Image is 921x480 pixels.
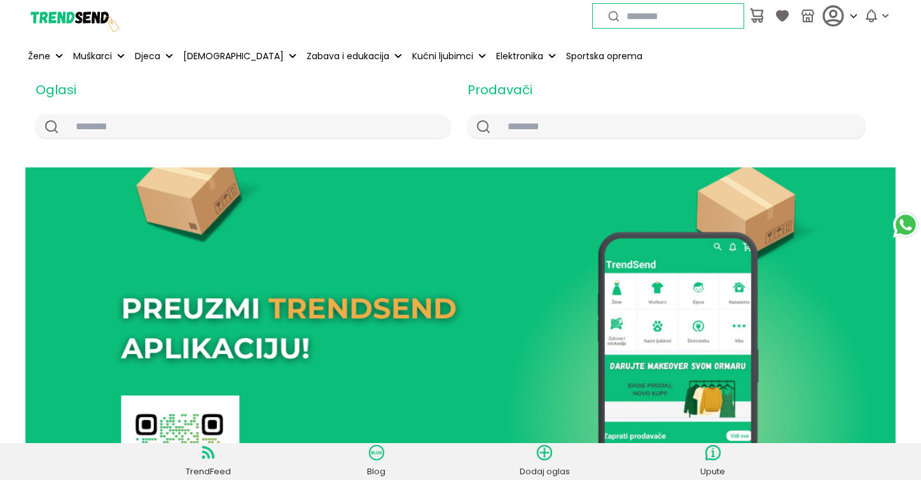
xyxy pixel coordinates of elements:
h2: Prodavači [467,80,865,99]
p: Dodaj oglas [516,465,573,478]
p: Djeca [135,50,160,63]
a: Dodaj oglas [516,445,573,478]
button: [DEMOGRAPHIC_DATA] [181,42,299,70]
button: Elektronika [494,42,558,70]
button: Zabava i edukacija [304,42,405,70]
button: Djeca [132,42,176,70]
h2: Oglasi [36,80,450,99]
button: Muškarci [71,42,127,70]
p: Zabava i edukacija [307,50,389,63]
p: [DEMOGRAPHIC_DATA] [183,50,284,63]
p: Žene [28,50,50,63]
p: Upute [684,465,742,478]
p: Elektronika [496,50,543,63]
p: Kućni ljubimci [412,50,473,63]
a: Upute [684,445,742,478]
a: Blog [348,445,405,478]
button: Kućni ljubimci [410,42,488,70]
button: Žene [25,42,66,70]
p: Blog [348,465,405,478]
a: Sportska oprema [564,42,645,70]
p: TrendFeed [179,465,237,478]
p: Muškarci [73,50,112,63]
a: TrendFeed [179,445,237,478]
